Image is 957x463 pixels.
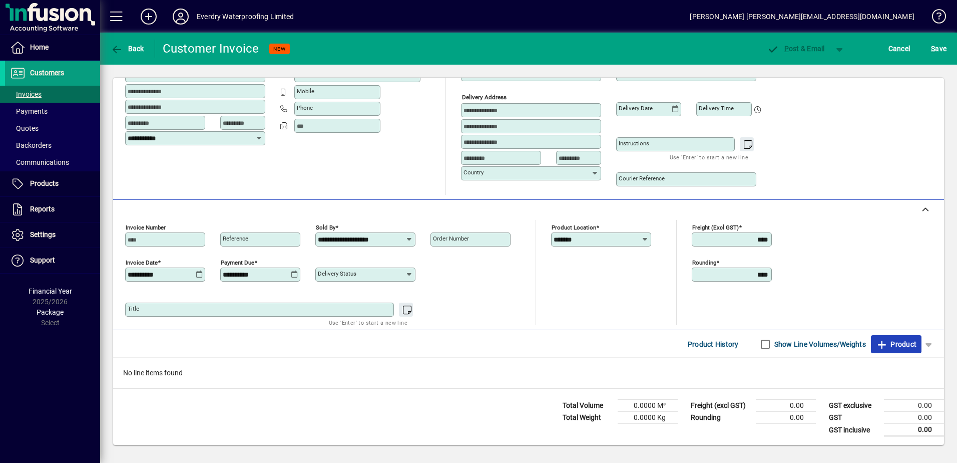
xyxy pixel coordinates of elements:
[619,140,649,147] mat-label: Instructions
[5,171,100,196] a: Products
[30,69,64,77] span: Customers
[126,224,166,231] mat-label: Invoice number
[108,40,147,58] button: Back
[10,107,48,115] span: Payments
[5,154,100,171] a: Communications
[928,40,949,58] button: Save
[684,335,743,353] button: Product History
[100,40,155,58] app-page-header-button: Back
[5,120,100,137] a: Quotes
[924,2,944,35] a: Knowledge Base
[824,400,884,412] td: GST exclusive
[297,88,314,95] mat-label: Mobile
[297,104,313,111] mat-label: Phone
[37,308,64,316] span: Package
[884,412,944,424] td: 0.00
[30,205,55,213] span: Reports
[692,224,739,231] mat-label: Freight (excl GST)
[5,197,100,222] a: Reports
[197,9,294,25] div: Everdry Waterproofing Limited
[126,259,158,266] mat-label: Invoice date
[824,412,884,424] td: GST
[5,248,100,273] a: Support
[686,412,756,424] td: Rounding
[316,224,335,231] mat-label: Sold by
[329,317,407,328] mat-hint: Use 'Enter' to start a new line
[165,8,197,26] button: Profile
[824,424,884,436] td: GST inclusive
[762,40,830,58] button: Post & Email
[5,222,100,248] a: Settings
[931,41,946,57] span: ave
[133,8,165,26] button: Add
[784,45,789,53] span: P
[686,400,756,412] td: Freight (excl GST)
[558,400,618,412] td: Total Volume
[670,151,748,163] mat-hint: Use 'Enter' to start a new line
[618,400,678,412] td: 0.0000 M³
[931,45,935,53] span: S
[10,90,42,98] span: Invoices
[618,412,678,424] td: 0.0000 Kg
[619,105,653,112] mat-label: Delivery date
[10,124,39,132] span: Quotes
[619,175,665,182] mat-label: Courier Reference
[772,339,866,349] label: Show Line Volumes/Weights
[5,86,100,103] a: Invoices
[558,412,618,424] td: Total Weight
[273,46,286,52] span: NEW
[886,40,913,58] button: Cancel
[30,179,59,187] span: Products
[876,336,916,352] span: Product
[5,35,100,60] a: Home
[29,287,72,295] span: Financial Year
[10,141,52,149] span: Backorders
[163,41,259,57] div: Customer Invoice
[5,103,100,120] a: Payments
[552,224,596,231] mat-label: Product location
[318,270,356,277] mat-label: Delivery status
[463,169,484,176] mat-label: Country
[111,45,144,53] span: Back
[871,335,921,353] button: Product
[221,259,254,266] mat-label: Payment due
[690,9,914,25] div: [PERSON_NAME] [PERSON_NAME][EMAIL_ADDRESS][DOMAIN_NAME]
[756,400,816,412] td: 0.00
[223,235,248,242] mat-label: Reference
[692,259,716,266] mat-label: Rounding
[884,400,944,412] td: 0.00
[128,305,139,312] mat-label: Title
[888,41,910,57] span: Cancel
[30,256,55,264] span: Support
[756,412,816,424] td: 0.00
[30,230,56,239] span: Settings
[113,358,944,388] div: No line items found
[884,424,944,436] td: 0.00
[5,137,100,154] a: Backorders
[699,105,734,112] mat-label: Delivery time
[433,235,469,242] mat-label: Order number
[688,336,739,352] span: Product History
[30,43,49,51] span: Home
[10,158,69,166] span: Communications
[767,45,825,53] span: ost & Email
